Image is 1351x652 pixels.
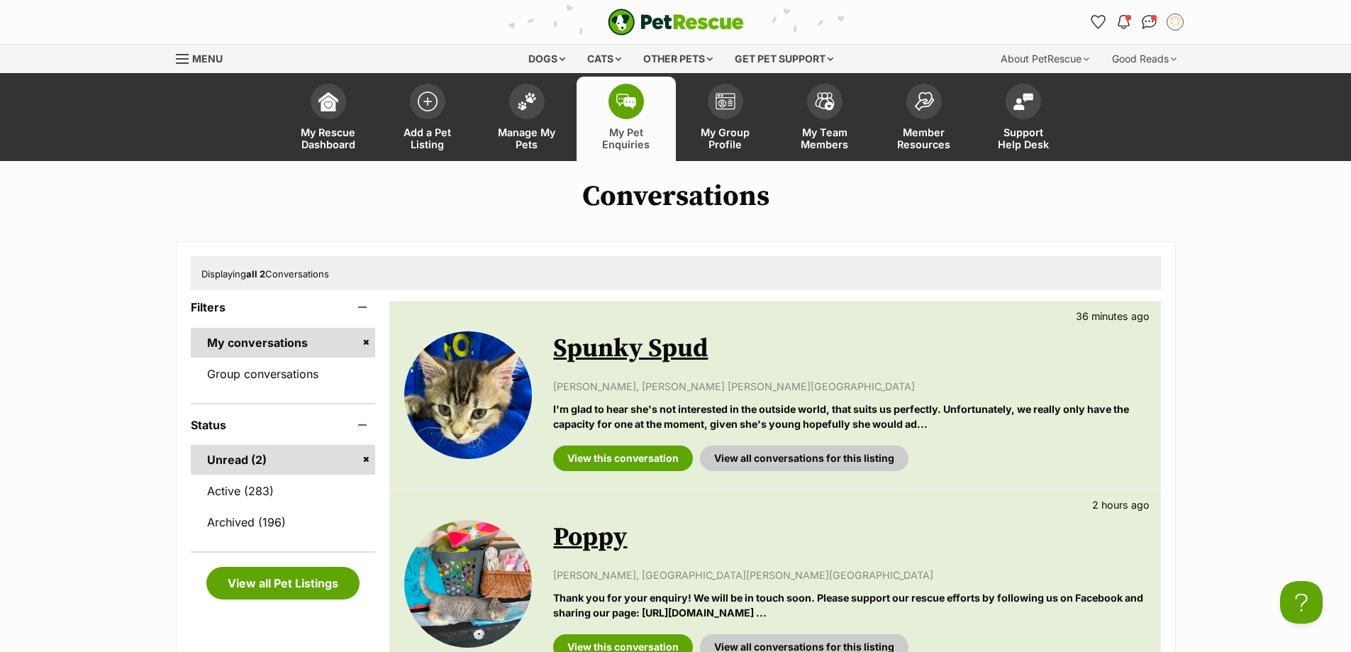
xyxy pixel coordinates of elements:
[594,126,658,150] span: My Pet Enquiries
[815,92,835,111] img: team-members-icon-5396bd8760b3fe7c0b43da4ab00e1e3bb1a5d9ba89233759b79545d2d3fc5d0d.svg
[206,567,360,599] a: View all Pet Listings
[892,126,956,150] span: Member Resources
[553,568,1145,582] p: [PERSON_NAME], [GEOGRAPHIC_DATA][PERSON_NAME][GEOGRAPHIC_DATA]
[1013,93,1033,110] img: help-desk-icon-fdf02630f3aa405de69fd3d07c3f3aa587a6932b1a1747fa1d2bba05be0121f9.svg
[201,268,329,280] span: Displaying Conversations
[477,77,577,161] a: Manage My Pets
[553,333,708,365] a: Spunky Spud
[914,92,934,111] img: member-resources-icon-8e73f808a243e03378d46382f2149f9095a855e16c252ad45f914b54edf8863c.svg
[1087,11,1110,33] a: Favourites
[553,521,627,553] a: Poppy
[191,359,376,389] a: Group conversations
[318,92,338,111] img: dashboard-icon-eb2f2d2d3e046f16d808141f083e7271f6b2e854fb5c12c21221c1fb7104beca.svg
[495,126,559,150] span: Manage My Pets
[296,126,360,150] span: My Rescue Dashboard
[991,126,1055,150] span: Support Help Desk
[793,126,857,150] span: My Team Members
[191,476,376,506] a: Active (283)
[1168,15,1182,29] img: Dan profile pic
[700,446,908,471] a: View all conversations for this listing
[396,126,460,150] span: Add a Pet Listing
[577,77,676,161] a: My Pet Enquiries
[716,93,735,110] img: group-profile-icon-3fa3cf56718a62981997c0bc7e787c4b2cf8bcc04b72c1350f741eb67cf2f40e.svg
[191,301,376,314] header: Filters
[725,45,843,73] div: Get pet support
[517,92,537,111] img: manage-my-pets-icon-02211641906a0b7f246fdf0571729dbe1e7629f14944591b6c1af311fb30b64b.svg
[1118,15,1129,29] img: notifications-46538b983faf8c2785f20acdc204bb7945ddae34d4c08c2a6579f10ce5e182be.svg
[191,328,376,358] a: My conversations
[608,9,744,35] a: PetRescue
[279,77,378,161] a: My Rescue Dashboard
[775,77,874,161] a: My Team Members
[246,268,265,280] strong: all 2
[616,94,636,109] img: pet-enquiries-icon-7e3ad2cf08bfb03b45e93fb7055b45f3efa6380592205ae92323e6603595dc1f.svg
[553,402,1145,432] p: I'm glad to hear she's not interested in the outside world, that suits us perfectly. Unfortunatel...
[577,45,631,73] div: Cats
[1087,11,1186,33] ul: Account quick links
[518,45,575,73] div: Dogs
[553,379,1145,394] p: [PERSON_NAME], [PERSON_NAME] [PERSON_NAME][GEOGRAPHIC_DATA]
[191,419,376,431] header: Status
[874,77,974,161] a: Member Resources
[1092,497,1150,512] p: 2 hours ago
[1113,11,1135,33] button: Notifications
[1164,11,1186,33] button: My account
[1102,45,1186,73] div: Good Reads
[1142,15,1157,29] img: chat-41dd97257d64d25036548639549fe6c8038ab92f7586957e7f3b1b290dea8141.svg
[553,446,693,471] a: View this conversation
[676,77,775,161] a: My Group Profile
[1280,581,1323,624] iframe: Help Scout Beacon - Open
[633,45,723,73] div: Other pets
[191,445,376,475] a: Unread (2)
[694,126,757,150] span: My Group Profile
[418,92,438,111] img: add-pet-listing-icon-0afa8454b4691262ce3f59096e99ab1cd57d4a30225e0717b998d2c9b9846f56.svg
[378,77,477,161] a: Add a Pet Listing
[191,507,376,537] a: Archived (196)
[553,590,1145,621] p: Thank you for your enquiry! We will be in touch soon. Please support our rescue efforts by follow...
[1076,309,1150,324] p: 36 minutes ago
[991,45,1099,73] div: About PetRescue
[608,9,744,35] img: logo-e224e6f780fb5917bec1dbf3a21bbac754714ae5b6737aabdf751b685950b380.svg
[192,53,223,65] span: Menu
[974,77,1073,161] a: Support Help Desk
[404,520,532,648] img: Poppy
[1138,11,1161,33] a: Conversations
[404,331,532,459] img: Spunky Spud
[176,45,233,70] a: Menu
